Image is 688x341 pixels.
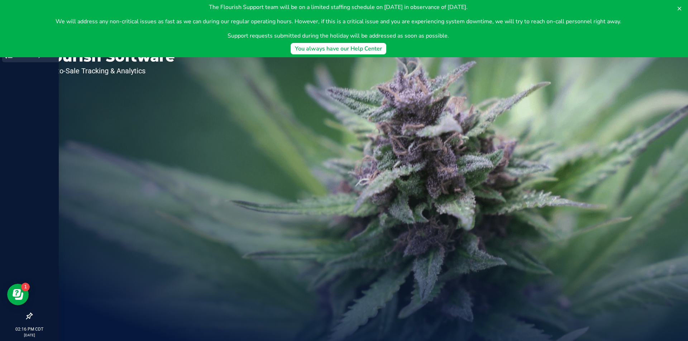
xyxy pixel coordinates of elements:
p: Flourish Software [39,49,175,64]
p: We will address any non-critical issues as fast as we can during our regular operating hours. How... [56,17,621,26]
p: [DATE] [3,332,56,338]
iframe: Resource center unread badge [21,283,30,291]
iframe: Resource center [7,284,29,305]
p: Support requests submitted during the holiday will be addressed as soon as possible. [56,31,621,40]
p: Seed-to-Sale Tracking & Analytics [39,67,175,74]
p: The Flourish Support team will be on a limited staffing schedule on [DATE] in observance of [DATE]. [56,3,621,11]
p: 02:16 PM CDT [3,326,56,332]
div: You always have our Help Center [295,44,382,53]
